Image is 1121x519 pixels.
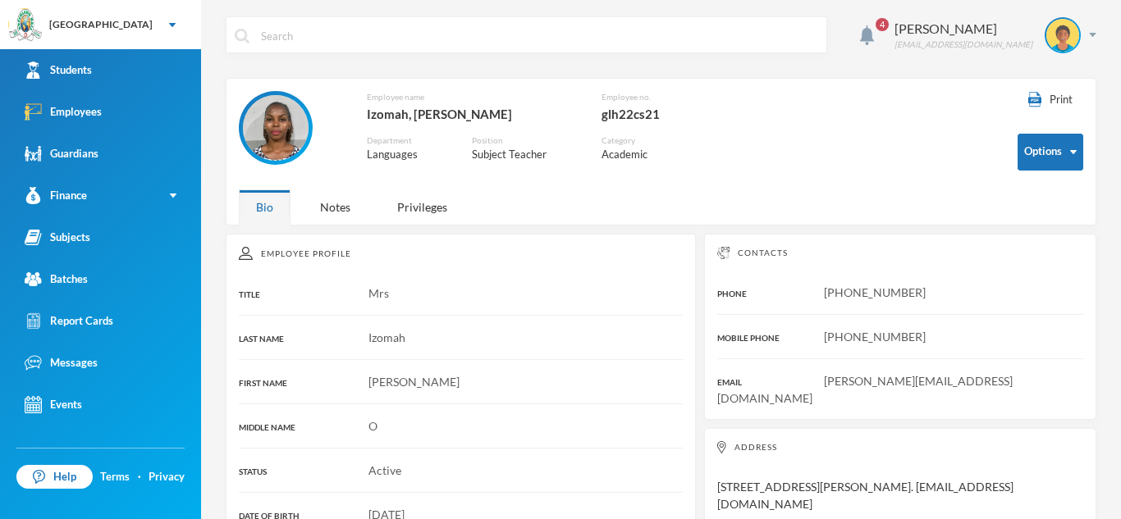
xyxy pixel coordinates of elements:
[472,134,576,147] div: Position
[367,147,447,163] div: Languages
[717,247,1083,259] div: Contacts
[239,247,683,260] div: Employee Profile
[259,17,818,54] input: Search
[1018,134,1083,171] button: Options
[25,354,98,371] div: Messages
[895,19,1032,39] div: [PERSON_NAME]
[380,189,464,225] div: Privileges
[49,17,153,32] div: [GEOGRAPHIC_DATA]
[367,103,576,125] div: Izomah, [PERSON_NAME]
[138,469,141,485] div: ·
[25,396,82,413] div: Events
[1046,19,1079,52] img: STUDENT
[367,91,576,103] div: Employee name
[25,187,87,204] div: Finance
[368,375,460,389] span: [PERSON_NAME]
[367,134,447,147] div: Department
[472,147,576,163] div: Subject Teacher
[25,145,98,162] div: Guardians
[9,9,42,42] img: logo
[235,29,249,43] img: search
[717,441,1083,453] div: Address
[602,134,677,147] div: Category
[895,39,1032,51] div: [EMAIL_ADDRESS][DOMAIN_NAME]
[243,95,309,161] img: EMPLOYEE
[368,463,401,477] span: Active
[602,103,731,125] div: glh22cs21
[602,147,677,163] div: Academic
[25,229,90,246] div: Subjects
[100,469,130,485] a: Terms
[25,103,102,121] div: Employees
[368,286,389,300] span: Mrs
[239,189,291,225] div: Bio
[1018,91,1083,109] button: Print
[16,465,93,489] a: Help
[717,374,1013,405] span: [PERSON_NAME][EMAIL_ADDRESS][DOMAIN_NAME]
[368,419,377,433] span: O
[368,330,405,344] span: Izomah
[824,330,926,344] span: [PHONE_NUMBER]
[824,285,926,299] span: [PHONE_NUMBER]
[25,61,92,79] div: Students
[25,312,113,330] div: Report Cards
[25,271,88,288] div: Batches
[602,91,731,103] div: Employee no.
[303,189,368,225] div: Notes
[149,469,185,485] a: Privacy
[876,18,889,31] span: 4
